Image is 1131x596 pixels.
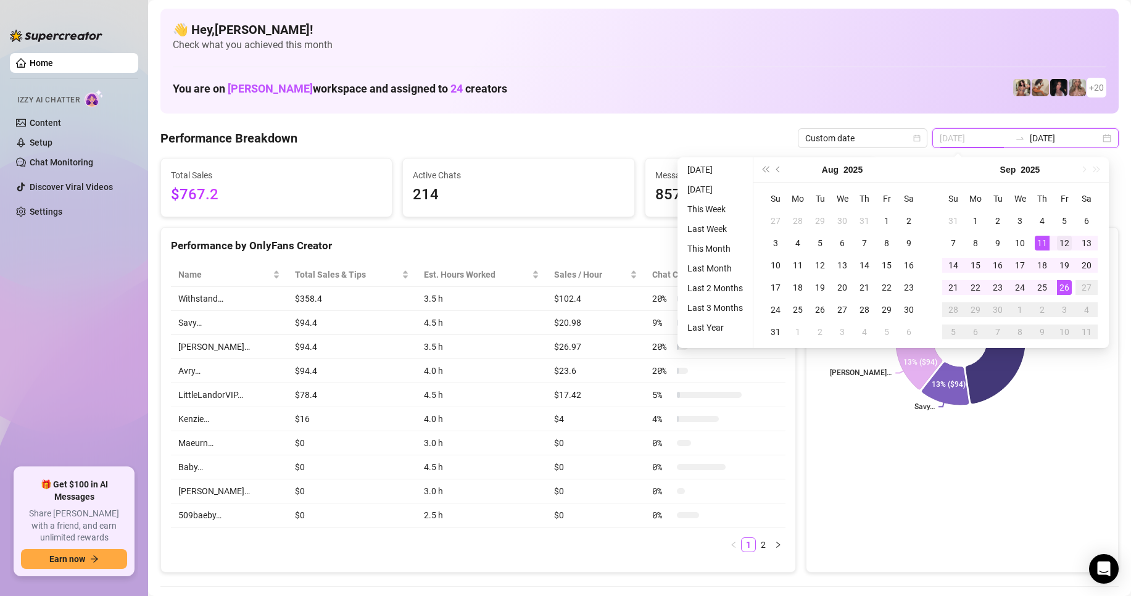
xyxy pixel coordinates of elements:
[1057,280,1072,295] div: 26
[968,213,983,228] div: 1
[898,299,920,321] td: 2025-08-30
[288,287,416,311] td: $358.4
[835,213,850,228] div: 30
[764,232,787,254] td: 2025-08-03
[756,538,770,552] a: 2
[764,210,787,232] td: 2025-07-27
[990,236,1005,250] div: 9
[450,82,463,95] span: 24
[682,300,748,315] li: Last 3 Months
[764,299,787,321] td: 2025-08-24
[787,254,809,276] td: 2025-08-11
[416,431,547,455] td: 3.0 h
[416,311,547,335] td: 4.5 h
[1075,299,1098,321] td: 2025-10-04
[1079,258,1094,273] div: 20
[652,340,672,354] span: 20 %
[964,299,987,321] td: 2025-09-29
[964,210,987,232] td: 2025-09-01
[1079,325,1094,339] div: 11
[968,325,983,339] div: 6
[790,325,805,339] div: 1
[968,258,983,273] div: 15
[49,554,85,564] span: Earn now
[946,302,961,317] div: 28
[1035,213,1050,228] div: 4
[809,321,831,343] td: 2025-09-02
[1031,299,1053,321] td: 2025-10-02
[990,325,1005,339] div: 7
[1053,299,1075,321] td: 2025-10-03
[1031,188,1053,210] th: Th
[288,479,416,503] td: $0
[987,188,1009,210] th: Tu
[1053,254,1075,276] td: 2025-09-19
[1031,276,1053,299] td: 2025-09-25
[171,335,288,359] td: [PERSON_NAME]…
[879,213,894,228] div: 1
[1009,299,1031,321] td: 2025-10-01
[774,541,782,548] span: right
[741,537,756,552] li: 1
[942,188,964,210] th: Su
[547,431,645,455] td: $0
[652,412,672,426] span: 4 %
[835,280,850,295] div: 20
[1035,258,1050,273] div: 18
[990,213,1005,228] div: 2
[768,302,783,317] div: 24
[964,232,987,254] td: 2025-09-08
[171,183,382,207] span: $767.2
[547,287,645,311] td: $102.4
[835,302,850,317] div: 27
[682,202,748,217] li: This Week
[898,188,920,210] th: Sa
[416,479,547,503] td: 3.0 h
[30,157,93,167] a: Chat Monitoring
[1009,188,1031,210] th: We
[768,325,783,339] div: 31
[768,280,783,295] div: 17
[809,299,831,321] td: 2025-08-26
[772,157,785,182] button: Previous month (PageUp)
[853,210,876,232] td: 2025-07-31
[914,403,935,412] text: Savy…
[1035,325,1050,339] div: 9
[30,118,61,128] a: Content
[288,359,416,383] td: $94.4
[21,549,127,569] button: Earn nowarrow-right
[787,232,809,254] td: 2025-08-04
[416,407,547,431] td: 4.0 h
[946,236,961,250] div: 7
[1057,236,1072,250] div: 12
[898,321,920,343] td: 2025-09-06
[876,299,898,321] td: 2025-08-29
[652,316,672,329] span: 9 %
[876,188,898,210] th: Fr
[813,325,827,339] div: 2
[831,321,853,343] td: 2025-09-03
[652,436,672,450] span: 0 %
[652,364,672,378] span: 20 %
[1009,276,1031,299] td: 2025-09-24
[90,555,99,563] span: arrow-right
[853,276,876,299] td: 2025-08-21
[876,254,898,276] td: 2025-08-15
[968,280,983,295] div: 22
[288,335,416,359] td: $94.4
[790,236,805,250] div: 4
[1053,210,1075,232] td: 2025-09-05
[764,321,787,343] td: 2025-08-31
[968,302,983,317] div: 29
[413,183,624,207] span: 214
[990,302,1005,317] div: 30
[790,302,805,317] div: 25
[652,292,672,305] span: 20 %
[295,268,399,281] span: Total Sales & Tips
[1057,213,1072,228] div: 5
[652,388,672,402] span: 5 %
[987,299,1009,321] td: 2025-09-30
[1057,302,1072,317] div: 3
[554,268,628,281] span: Sales / Hour
[831,210,853,232] td: 2025-07-30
